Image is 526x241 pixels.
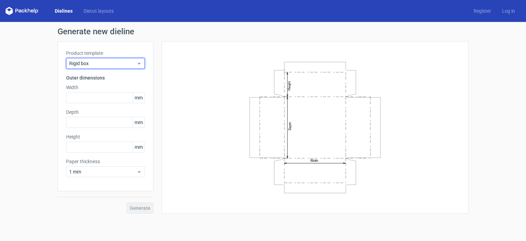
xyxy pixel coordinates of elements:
span: mm [133,117,145,128]
a: Log in [497,8,521,14]
span: 1 mm [69,168,137,175]
text: Depth [288,122,292,130]
label: Height [66,133,145,140]
text: Height [287,81,291,90]
span: Rigid box [69,60,137,67]
label: Width [66,84,145,91]
span: mm [133,93,145,103]
label: Depth [66,109,145,116]
label: Paper thickness [66,158,145,165]
a: Dielines [49,8,78,14]
a: Register [468,8,497,14]
span: mm [133,142,145,152]
a: Diecut layouts [78,8,119,14]
h3: Outer dimensions [66,74,145,81]
h1: Generate new dieline [58,27,468,36]
label: Product template [66,50,145,57]
text: Width [310,159,318,162]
